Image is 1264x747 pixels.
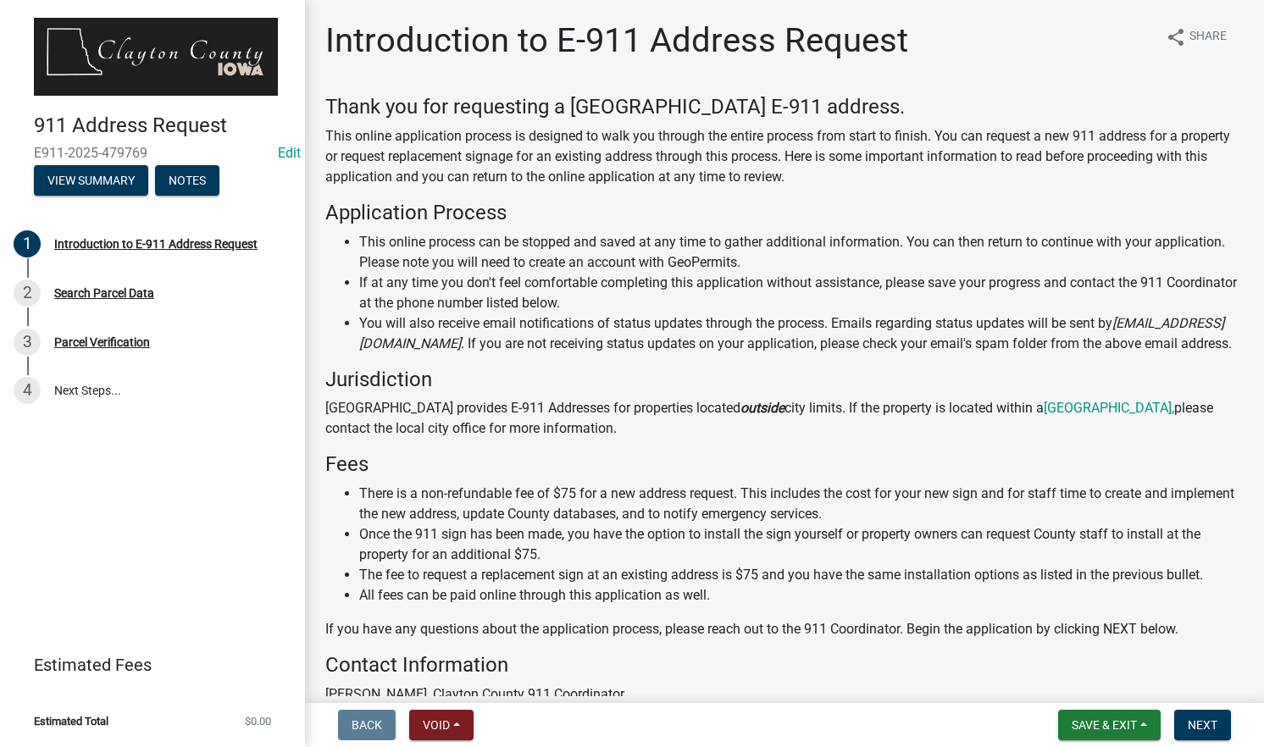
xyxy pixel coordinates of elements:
h4: Contact Information [325,653,1244,678]
span: $0.00 [245,716,271,727]
div: 4 [14,377,41,404]
button: Void [409,710,474,740]
button: shareShare [1152,20,1240,53]
div: 1 [14,230,41,257]
li: This online process can be stopped and saved at any time to gather additional information. You ca... [359,232,1244,273]
span: E911-2025-479769 [34,145,271,161]
span: Void [423,718,450,732]
h4: Jurisdiction [325,368,1244,392]
span: Save & Exit [1072,718,1137,732]
i: [EMAIL_ADDRESS][DOMAIN_NAME] [359,315,1224,351]
li: All fees can be paid online through this application as well. [359,585,1244,606]
div: 2 [14,279,41,307]
p: If you have any questions about the application process, please reach out to the 911 Coordinator.... [325,619,1244,639]
h4: Fees [325,452,1244,477]
button: Next [1174,710,1231,740]
span: Next [1188,718,1217,732]
div: Parcel Verification [54,336,150,348]
div: Search Parcel Data [54,287,154,299]
a: Edit [278,145,301,161]
div: Introduction to E-911 Address Request [54,238,258,250]
strong: outside [740,400,784,416]
span: Back [352,718,382,732]
span: Share [1189,27,1227,47]
li: The fee to request a replacement sign at an existing address is $75 and you have the same install... [359,565,1244,585]
wm-modal-confirm: Notes [155,174,219,188]
li: You will also receive email notifications of status updates through the process. Emails regarding... [359,313,1244,354]
p: [GEOGRAPHIC_DATA] provides E-911 Addresses for properties located city limits. If the property is... [325,398,1244,439]
img: Clayton County, Iowa [34,18,278,96]
h4: Application Process [325,201,1244,225]
li: Once the 911 sign has been made, you have the option to install the sign yourself or property own... [359,524,1244,565]
h4: 911 Address Request [34,113,291,138]
h4: Thank you for requesting a [GEOGRAPHIC_DATA] E-911 address. [325,95,1244,119]
wm-modal-confirm: Summary [34,174,148,188]
wm-modal-confirm: Edit Application Number [278,145,301,161]
h1: Introduction to E-911 Address Request [325,20,908,61]
button: Back [338,710,396,740]
span: Estimated Total [34,716,108,727]
a: [GEOGRAPHIC_DATA], [1044,400,1174,416]
button: Notes [155,165,219,196]
li: If at any time you don't feel comfortable completing this application without assistance, please ... [359,273,1244,313]
li: There is a non-refundable fee of $75 for a new address request. This includes the cost for your n... [359,484,1244,524]
div: 3 [14,329,41,356]
button: View Summary [34,165,148,196]
button: Save & Exit [1058,710,1161,740]
i: share [1166,27,1186,47]
a: Estimated Fees [14,648,278,682]
p: This online application process is designed to walk you through the entire process from start to ... [325,126,1244,187]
